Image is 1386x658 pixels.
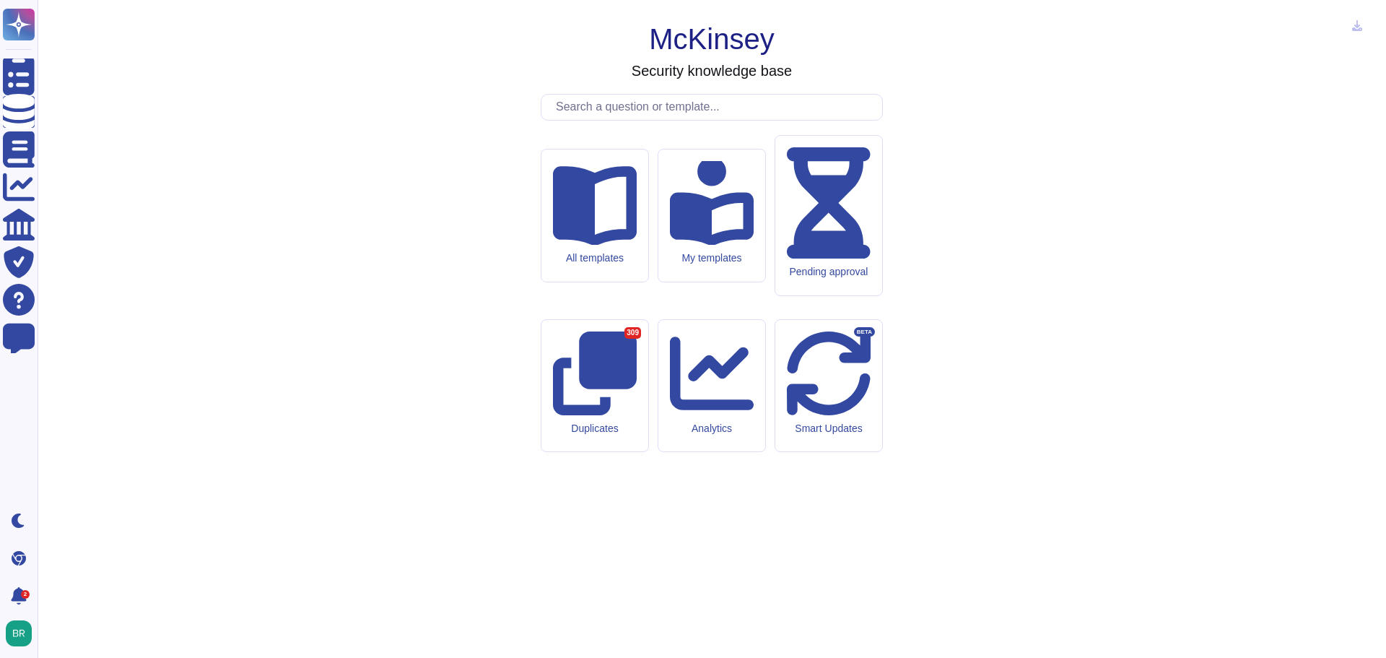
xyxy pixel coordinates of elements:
img: user [6,620,32,646]
div: Pending approval [787,266,871,278]
div: All templates [553,252,637,264]
button: user [3,618,42,649]
div: Smart Updates [787,423,871,435]
div: BETA [854,327,875,337]
div: 309 [624,327,641,339]
input: Search a question or template... [549,95,882,120]
h1: McKinsey [649,22,774,56]
h3: Security knowledge base [632,62,792,79]
div: 2 [21,590,30,599]
div: Analytics [670,423,754,435]
div: My templates [670,252,754,264]
div: Duplicates [553,423,637,435]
